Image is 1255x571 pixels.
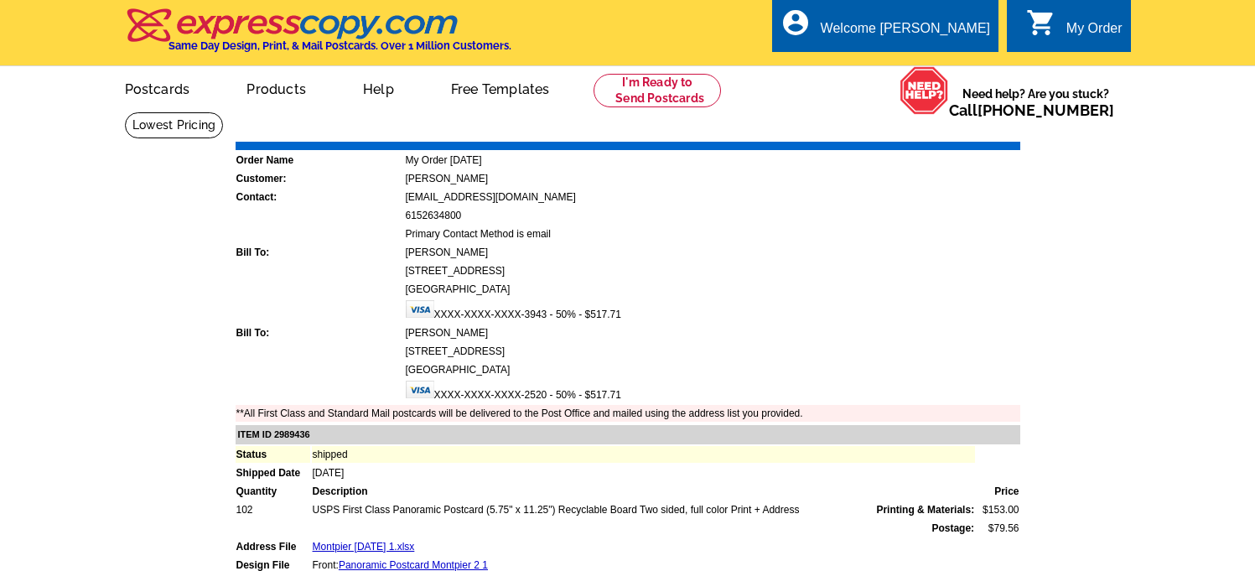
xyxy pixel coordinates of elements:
td: $79.56 [977,520,1019,537]
td: [STREET_ADDRESS] [405,262,1020,279]
div: My Order [1066,21,1123,44]
h4: Same Day Design, Print, & Mail Postcards. Over 1 Million Customers. [169,39,511,52]
img: help [900,66,949,115]
td: Quantity [236,483,310,500]
span: Printing & Materials: [876,502,974,517]
a: [PHONE_NUMBER] [978,101,1114,119]
strong: Postage: [931,522,974,534]
i: account_circle [780,8,811,38]
td: [PERSON_NAME] [405,244,1020,261]
a: shopping_cart My Order [1026,18,1123,39]
span: Call [949,101,1114,119]
td: shipped [312,446,976,463]
td: My Order [DATE] [405,152,1020,169]
td: Description [312,483,976,500]
td: [PERSON_NAME] [405,324,1020,341]
td: XXXX-XXXX-XXXX-3943 - 50% - $517.71 [405,299,1020,323]
img: visa.gif [406,300,434,318]
td: Status [236,446,310,463]
td: [GEOGRAPHIC_DATA] [405,281,1020,298]
i: shopping_cart [1026,8,1056,38]
a: Montpier [DATE] 1.xlsx [313,541,415,553]
td: USPS First Class Panoramic Postcard (5.75" x 11.25") Recyclable Board Two sided, full color Print... [312,501,976,518]
td: [EMAIL_ADDRESS][DOMAIN_NAME] [405,189,1020,205]
td: 6152634800 [405,207,1020,224]
td: Shipped Date [236,465,310,481]
td: [GEOGRAPHIC_DATA] [405,361,1020,378]
a: Products [220,68,333,107]
td: Bill To: [236,324,403,341]
td: [STREET_ADDRESS] [405,343,1020,360]
td: Price [977,483,1019,500]
div: Welcome [PERSON_NAME] [821,21,990,44]
td: Order Name [236,152,403,169]
td: ITEM ID 2989436 [236,425,1020,444]
a: Same Day Design, Print, & Mail Postcards. Over 1 Million Customers. [125,20,511,52]
td: Bill To: [236,244,403,261]
td: Customer: [236,170,403,187]
td: Primary Contact Method is email [405,226,1020,242]
td: Address File [236,538,310,555]
a: Help [336,68,421,107]
a: Postcards [98,68,217,107]
td: 102 [236,501,310,518]
img: visa.gif [406,381,434,398]
td: **All First Class and Standard Mail postcards will be delivered to the Post Office and mailed usi... [236,405,1020,422]
td: [PERSON_NAME] [405,170,1020,187]
td: XXXX-XXXX-XXXX-2520 - 50% - $517.71 [405,380,1020,403]
td: $153.00 [977,501,1019,518]
a: Free Templates [424,68,577,107]
td: [DATE] [312,465,976,481]
a: Panoramic Postcard Montpier 2 1 [339,559,488,571]
td: Contact: [236,189,403,205]
span: Need help? Are you stuck? [949,86,1123,119]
